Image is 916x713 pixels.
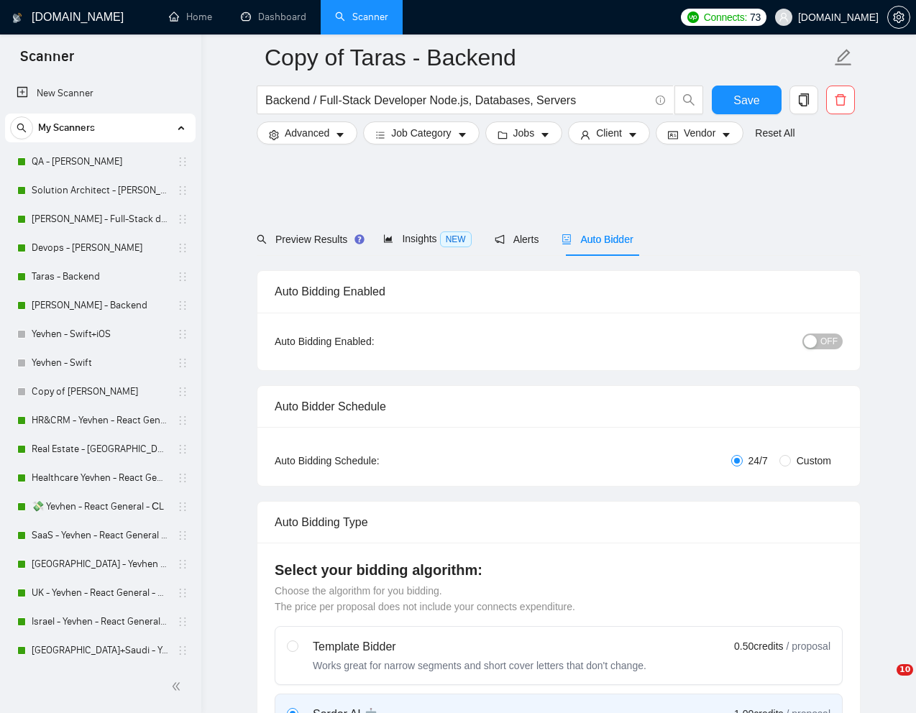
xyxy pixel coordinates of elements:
[827,93,854,106] span: delete
[275,560,843,580] h4: Select your bidding algorithm:
[177,156,188,167] span: holder
[275,386,843,427] div: Auto Bidder Schedule
[177,472,188,484] span: holder
[888,11,910,23] span: setting
[32,550,168,579] a: [GEOGRAPHIC_DATA] - Yevhen - React General - СL
[779,12,789,22] span: user
[275,271,843,312] div: Auto Bidding Enabled
[171,679,186,694] span: double-left
[257,121,357,144] button: settingAdvancedcaret-down
[257,234,360,245] span: Preview Results
[562,234,633,245] span: Auto Bidder
[177,357,188,369] span: holder
[275,502,843,543] div: Auto Bidding Type
[275,585,575,612] span: Choose the algorithm for you bidding. The price per proposal does not include your connects expen...
[495,234,539,245] span: Alerts
[826,86,855,114] button: delete
[177,415,188,426] span: holder
[265,91,649,109] input: Search Freelance Jobs...
[498,129,508,140] span: folder
[177,328,188,340] span: holder
[12,6,22,29] img: logo
[791,453,837,469] span: Custom
[32,464,168,492] a: Healthcare Yevhen - React General - СL
[32,291,168,320] a: [PERSON_NAME] - Backend
[335,129,345,140] span: caret-down
[313,658,646,673] div: Works great for narrow segments and short cover letters that don't change.
[887,6,910,29] button: setting
[353,233,366,246] div: Tooltip anchor
[513,125,535,141] span: Jobs
[269,129,279,140] span: setting
[177,443,188,455] span: holder
[789,86,818,114] button: copy
[17,79,184,108] a: New Scanner
[5,79,196,108] li: New Scanner
[733,91,759,109] span: Save
[457,129,467,140] span: caret-down
[275,453,464,469] div: Auto Bidding Schedule:
[32,521,168,550] a: SaaS - Yevhen - React General - СL
[265,40,831,75] input: Scanner name...
[313,638,646,655] div: Template Bidder
[596,125,622,141] span: Client
[743,453,774,469] span: 24/7
[32,176,168,205] a: Solution Architect - [PERSON_NAME]
[32,262,168,291] a: Taras - Backend
[177,501,188,512] span: holder
[177,645,188,656] span: holder
[750,9,761,25] span: 73
[684,125,715,141] span: Vendor
[656,96,665,105] span: info-circle
[734,638,783,654] span: 0.50 credits
[675,93,702,106] span: search
[834,48,853,67] span: edit
[495,234,505,244] span: notification
[275,333,464,349] div: Auto Bidding Enabled:
[32,636,168,665] a: [GEOGRAPHIC_DATA]+Saudi - Yevhen - React General - СL
[32,205,168,234] a: [PERSON_NAME] - Full-Stack dev
[177,558,188,570] span: holder
[704,9,747,25] span: Connects:
[38,114,95,142] span: My Scanners
[867,664,902,699] iframe: Intercom live chat
[32,234,168,262] a: Devops - [PERSON_NAME]
[383,234,393,244] span: area-chart
[169,11,212,23] a: homeHome
[11,123,32,133] span: search
[257,234,267,244] span: search
[335,11,388,23] a: searchScanner
[540,129,550,140] span: caret-down
[687,11,699,23] img: upwork-logo.png
[177,616,188,627] span: holder
[177,386,188,397] span: holder
[674,86,703,114] button: search
[177,587,188,599] span: holder
[721,129,731,140] span: caret-down
[485,121,563,144] button: folderJobscaret-down
[32,377,168,406] a: Copy of [PERSON_NAME]
[391,125,451,141] span: Job Category
[562,234,572,244] span: robot
[628,129,638,140] span: caret-down
[568,121,650,144] button: userClientcaret-down
[375,129,385,140] span: bars
[32,607,168,636] a: Israel - Yevhen - React General - СL
[177,271,188,282] span: holder
[177,213,188,225] span: holder
[820,333,838,349] span: OFF
[32,435,168,464] a: Real Estate - [GEOGRAPHIC_DATA] - React General - СL
[177,530,188,541] span: holder
[32,406,168,435] a: HR&CRM - Yevhen - React General - СL
[755,125,794,141] a: Reset All
[440,231,472,247] span: NEW
[363,121,479,144] button: barsJob Categorycaret-down
[897,664,913,676] span: 10
[177,300,188,311] span: holder
[32,349,168,377] a: Yevhen - Swift
[668,129,678,140] span: idcard
[32,320,168,349] a: Yevhen - Swift+iOS
[787,639,830,653] span: / proposal
[712,86,782,114] button: Save
[177,185,188,196] span: holder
